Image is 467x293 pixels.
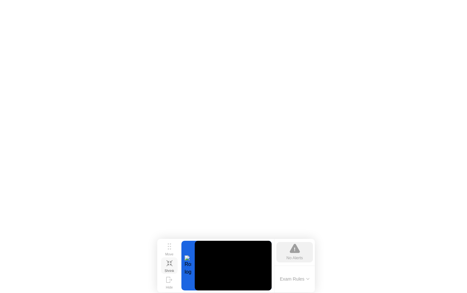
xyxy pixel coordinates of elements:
div: Hide [166,285,173,289]
button: Move [161,241,178,257]
button: Shrink [161,257,178,274]
div: Shrink [165,269,174,273]
button: Exam Rules [278,276,312,282]
div: Move [165,252,173,256]
button: Hide [161,274,178,290]
div: No Alerts [287,255,303,261]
